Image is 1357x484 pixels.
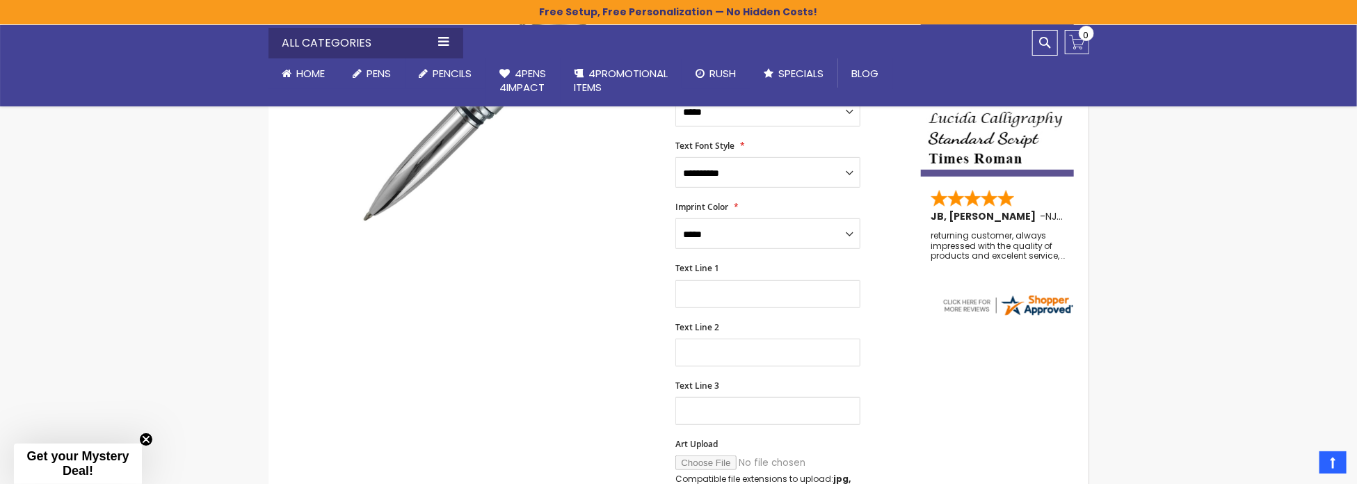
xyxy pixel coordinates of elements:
[750,58,838,89] a: Specials
[1065,30,1089,54] a: 0
[297,66,326,81] span: Home
[268,58,339,89] a: Home
[500,66,547,95] span: 4Pens 4impact
[675,201,728,213] span: Imprint Color
[268,28,463,58] div: All Categories
[406,58,486,89] a: Pencils
[1084,29,1089,42] span: 0
[1041,209,1162,223] span: - ,
[367,66,392,81] span: Pens
[675,262,719,274] span: Text Line 1
[486,58,561,104] a: 4Pens4impact
[779,66,824,81] span: Specials
[1046,209,1063,223] span: NJ
[675,321,719,333] span: Text Line 2
[852,66,879,81] span: Blog
[575,66,668,95] span: 4PROMOTIONAL ITEMS
[675,140,734,152] span: Text Font Style
[14,444,142,484] div: Get your Mystery Deal!Close teaser
[931,231,1066,261] div: returning customer, always impressed with the quality of products and excelent service, will retu...
[26,449,129,478] span: Get your Mystery Deal!
[675,438,718,450] span: Art Upload
[561,58,682,104] a: 4PROMOTIONALITEMS
[941,309,1075,321] a: 4pens.com certificate URL
[675,380,719,392] span: Text Line 3
[838,58,893,89] a: Blog
[931,209,1041,223] span: JB, [PERSON_NAME]
[710,66,737,81] span: Rush
[921,42,1074,177] img: font-personalization-examples
[433,66,472,81] span: Pencils
[139,433,153,446] button: Close teaser
[682,58,750,89] a: Rush
[339,58,406,89] a: Pens
[941,293,1075,318] img: 4pens.com widget logo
